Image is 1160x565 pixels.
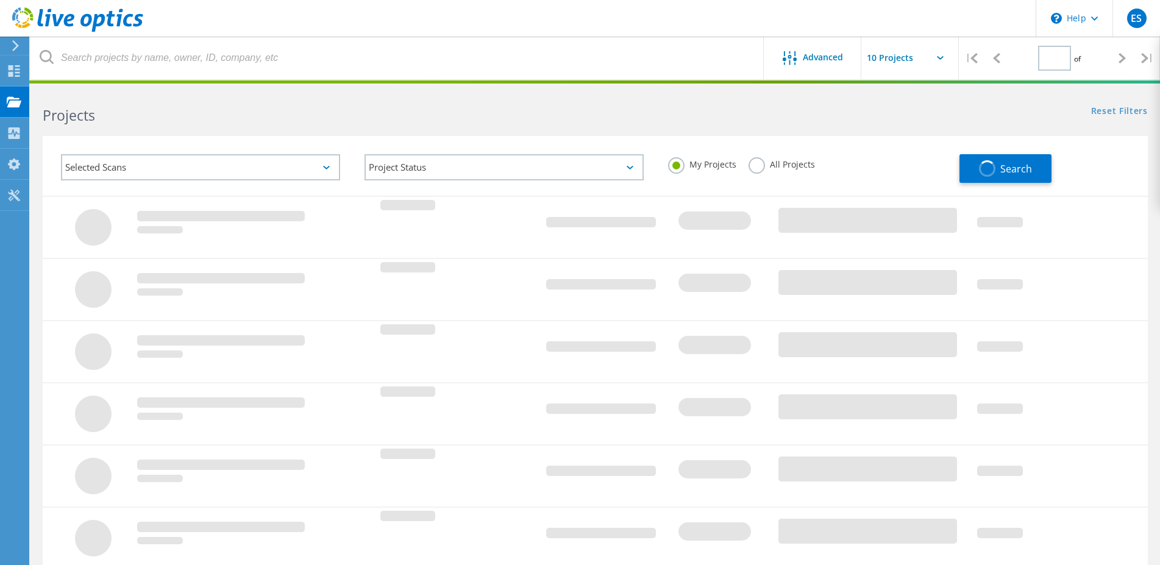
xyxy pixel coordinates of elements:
[1135,37,1160,80] div: |
[12,26,143,34] a: Live Optics Dashboard
[61,154,340,180] div: Selected Scans
[749,157,815,169] label: All Projects
[1131,13,1142,23] span: ES
[668,157,736,169] label: My Projects
[959,154,1051,183] button: Search
[43,105,95,125] b: Projects
[30,37,764,79] input: Search projects by name, owner, ID, company, etc
[1051,13,1062,24] svg: \n
[1074,54,1081,64] span: of
[959,37,984,80] div: |
[365,154,644,180] div: Project Status
[803,53,843,62] span: Advanced
[1000,162,1032,176] span: Search
[1091,107,1148,117] a: Reset Filters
